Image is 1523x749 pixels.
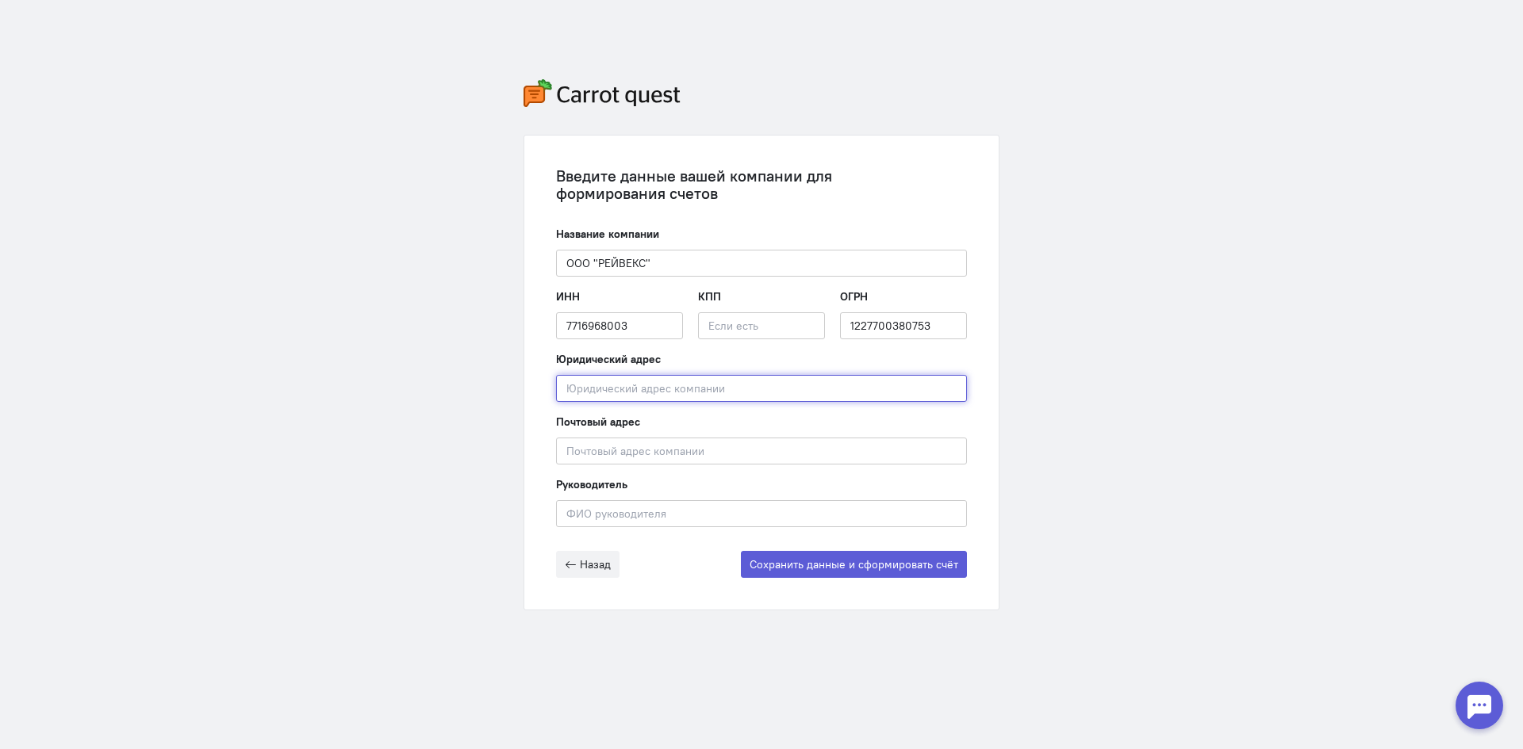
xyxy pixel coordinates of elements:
[556,438,967,464] input: Почтовый адрес компании
[840,289,868,304] label: ОГРН
[556,250,967,277] input: Название компании, например «ООО “Огого“»
[840,312,967,339] input: Если есть
[556,414,640,430] label: Почтовый адрес
[556,289,580,304] label: ИНН
[556,375,967,402] input: Юридический адрес компании
[556,351,661,367] label: Юридический адрес
[556,167,967,202] div: Введите данные вашей компании для формирования счетов
[556,500,967,527] input: ФИО руководителя
[556,312,683,339] input: ИНН компании
[698,289,721,304] label: КПП
[580,557,611,571] span: Назад
[741,551,967,578] button: Сохранить данные и сформировать счёт
[556,476,627,492] label: Руководитель
[524,79,681,107] img: carrot-quest-logo.svg
[698,312,825,339] input: Если есть
[556,226,659,242] label: Название компании
[556,551,620,578] button: Назад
